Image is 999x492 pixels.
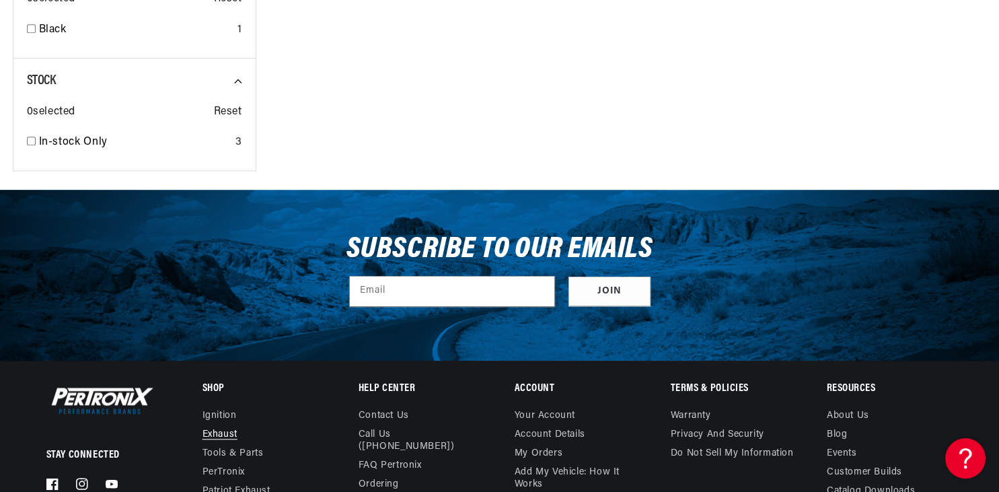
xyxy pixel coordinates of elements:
a: In-stock Only [39,134,230,151]
p: Stay Connected [46,448,159,462]
a: Exhaust [202,425,237,444]
a: Black [39,22,232,39]
a: Events [827,444,857,463]
input: Email [350,277,554,306]
a: Call Us ([PHONE_NUMBER]) [359,425,474,456]
a: My orders [515,444,562,463]
button: Subscribe [568,277,651,307]
a: Customer Builds [827,463,902,482]
a: Do not sell my information [671,444,794,463]
a: Your account [515,410,575,425]
a: Contact us [359,410,409,425]
span: Reset [214,104,242,121]
a: FAQ Pertronix [359,456,422,475]
h3: Subscribe to our emails [346,237,653,262]
a: Tools & Parts [202,444,264,463]
img: Pertronix [46,384,154,417]
a: Account details [515,425,585,444]
a: Warranty [671,410,711,425]
span: 0 selected [27,104,75,121]
a: Ignition [202,410,237,425]
a: Blog [827,425,847,444]
div: 1 [237,22,242,39]
div: 3 [235,134,242,151]
a: PerTronix [202,463,245,482]
a: About Us [827,410,869,425]
a: Privacy and Security [671,425,764,444]
span: Stock [27,74,56,87]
